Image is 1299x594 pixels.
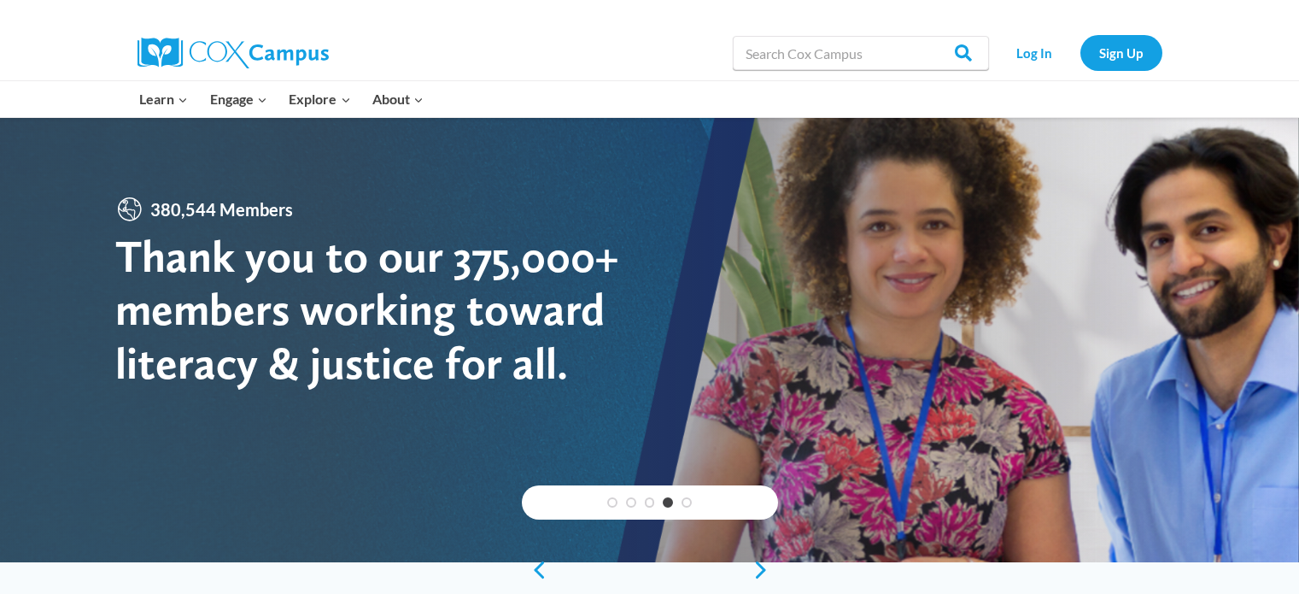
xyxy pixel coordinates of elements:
div: Thank you to our 375,000+ members working toward literacy & justice for all. [115,230,649,390]
nav: Secondary Navigation [998,35,1162,70]
span: Learn [139,88,188,110]
a: Log In [998,35,1072,70]
input: Search Cox Campus [733,36,989,70]
a: next [752,560,778,580]
nav: Primary Navigation [129,81,435,117]
img: Cox Campus [138,38,329,68]
a: 1 [607,497,617,508]
a: 5 [682,497,692,508]
span: 380,544 Members [143,196,300,223]
a: 3 [645,497,655,508]
a: 2 [626,497,636,508]
span: Explore [289,88,350,110]
span: About [372,88,424,110]
span: Engage [210,88,267,110]
a: previous [522,560,547,580]
div: content slider buttons [522,553,778,587]
a: Sign Up [1080,35,1162,70]
a: 4 [663,497,673,508]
